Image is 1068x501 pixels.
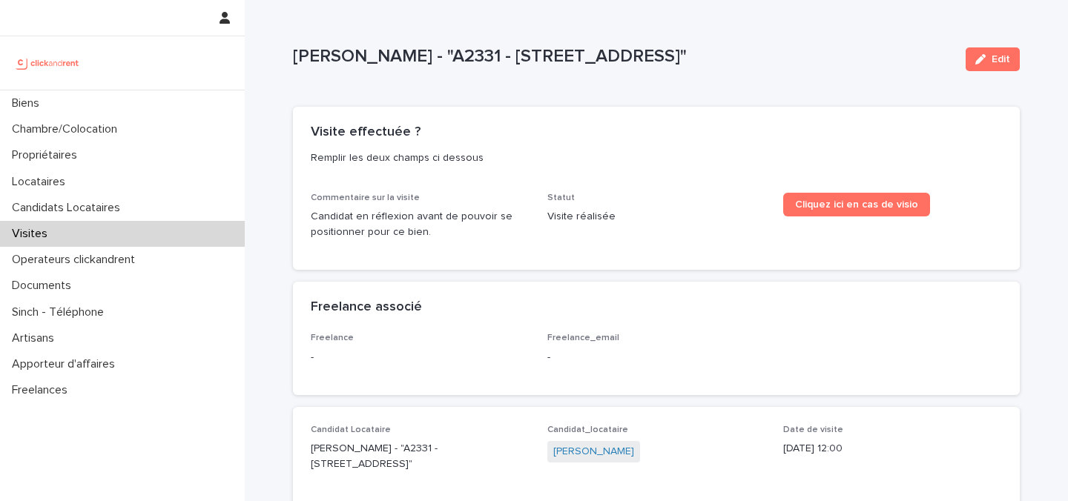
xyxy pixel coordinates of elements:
a: [PERSON_NAME] [553,444,634,459]
p: Visite réalisée [547,209,766,225]
span: Freelance [311,334,354,342]
h2: Freelance associé [311,299,422,316]
p: [DATE] 12:00 [783,441,1002,457]
span: Freelance_email [547,334,619,342]
p: Artisans [6,331,66,345]
span: Date de visite [783,425,843,434]
p: Locataires [6,175,77,189]
p: [PERSON_NAME] - "A2331 - [STREET_ADDRESS]" [293,46,954,67]
button: Edit [966,47,1020,71]
span: Cliquez ici en cas de visio [795,199,918,210]
p: Visites [6,227,59,241]
p: Sinch - Téléphone [6,305,116,319]
img: UCB0brd3T0yccxBKYDjQ [12,48,84,78]
a: Cliquez ici en cas de visio [783,193,930,216]
p: Apporteur d'affaires [6,357,127,371]
p: Operateurs clickandrent [6,253,147,267]
p: - [311,350,530,365]
p: Candidats Locataires [6,201,132,215]
p: Propriétaires [6,148,89,162]
span: Statut [547,193,575,202]
p: - [547,350,766,365]
p: [PERSON_NAME] - "A2331 - [STREET_ADDRESS]" [311,441,530,472]
h2: Visite effectuée ? [311,125,421,141]
p: Biens [6,96,51,110]
span: Commentaire sur la visite [311,193,420,202]
p: Remplir les deux champs ci dessous [311,151,996,165]
span: Candidat_locataire [547,425,628,434]
span: Candidat Locataire [311,425,391,434]
p: Freelances [6,383,79,397]
p: Documents [6,279,83,293]
p: Chambre/Colocation [6,122,129,136]
span: Edit [992,54,1010,64]
p: Candidat en réflexion avant de pouvoir se positionner pour ce bien. [311,209,530,240]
